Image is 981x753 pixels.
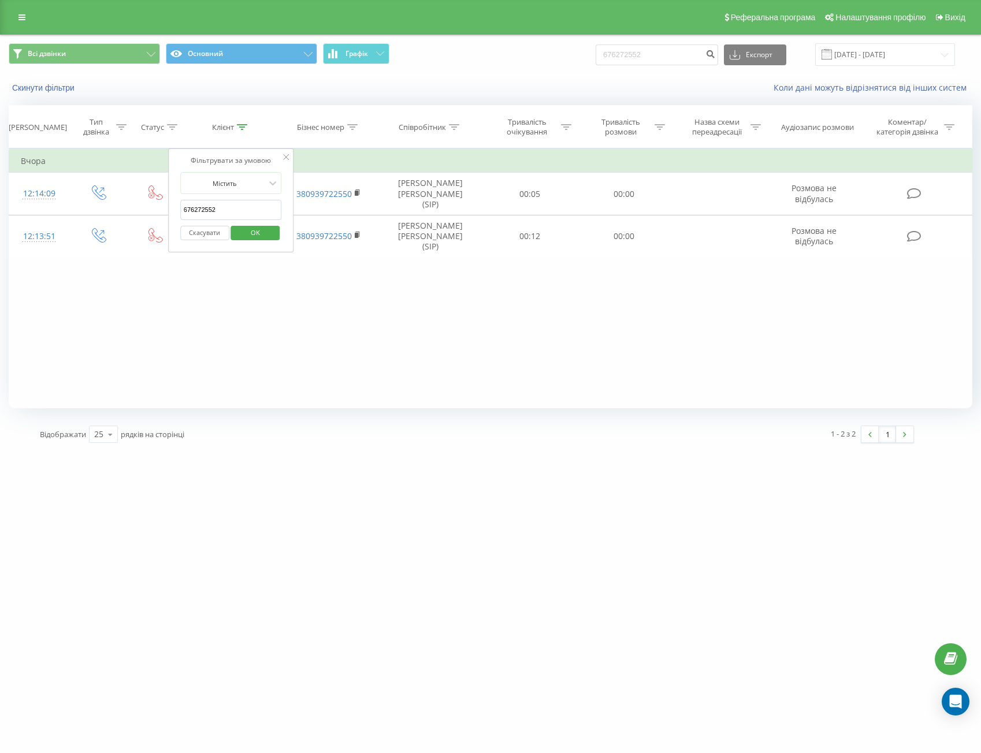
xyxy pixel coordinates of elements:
[577,215,671,258] td: 00:00
[21,225,58,248] div: 12:13:51
[496,117,558,137] div: Тривалість очікування
[141,122,164,132] div: Статус
[483,173,577,215] td: 00:05
[212,122,234,132] div: Клієнт
[686,117,748,137] div: Назва схеми переадресації
[28,49,66,58] span: Всі дзвінки
[180,200,282,220] input: Введіть значення
[483,215,577,258] td: 00:12
[239,223,272,241] span: OK
[596,44,718,65] input: Пошук за номером
[731,13,816,22] span: Реферальна програма
[835,13,926,22] span: Налаштування профілю
[792,182,837,204] span: Розмова не відбулась
[945,13,965,22] span: Вихід
[231,226,280,240] button: OK
[9,43,160,64] button: Всі дзвінки
[879,426,896,442] a: 1
[79,117,113,137] div: Тип дзвінка
[874,117,941,137] div: Коментар/категорія дзвінка
[377,173,482,215] td: [PERSON_NAME] [PERSON_NAME] (SIP)
[94,428,103,440] div: 25
[345,50,368,58] span: Графік
[792,225,837,247] span: Розмова не відбулась
[781,122,854,132] div: Аудіозапис розмови
[296,188,352,199] a: 380939722550
[377,215,482,258] td: [PERSON_NAME] [PERSON_NAME] (SIP)
[399,122,446,132] div: Співробітник
[831,428,856,439] div: 1 - 2 з 2
[180,226,229,240] button: Скасувати
[180,155,282,166] div: Фільтрувати за умовою
[297,122,344,132] div: Бізнес номер
[9,150,972,173] td: Вчора
[9,122,67,132] div: [PERSON_NAME]
[21,182,58,205] div: 12:14:09
[296,230,352,241] a: 380939722550
[942,688,969,715] div: Open Intercom Messenger
[724,44,786,65] button: Експорт
[590,117,652,137] div: Тривалість розмови
[323,43,389,64] button: Графік
[577,173,671,215] td: 00:00
[9,83,80,93] button: Скинути фільтри
[774,82,972,93] a: Коли дані можуть відрізнятися вiд інших систем
[40,429,86,439] span: Відображати
[121,429,184,439] span: рядків на сторінці
[166,43,317,64] button: Основний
